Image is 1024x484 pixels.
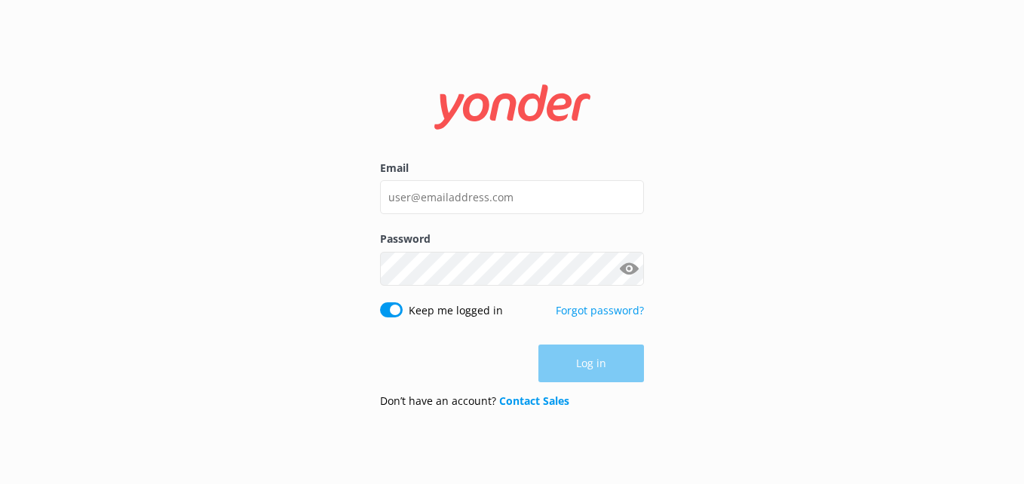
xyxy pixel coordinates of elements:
[380,231,644,247] label: Password
[499,394,569,408] a: Contact Sales
[409,302,503,319] label: Keep me logged in
[380,180,644,214] input: user@emailaddress.com
[380,393,569,409] p: Don’t have an account?
[614,253,644,283] button: Show password
[380,160,644,176] label: Email
[556,303,644,317] a: Forgot password?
